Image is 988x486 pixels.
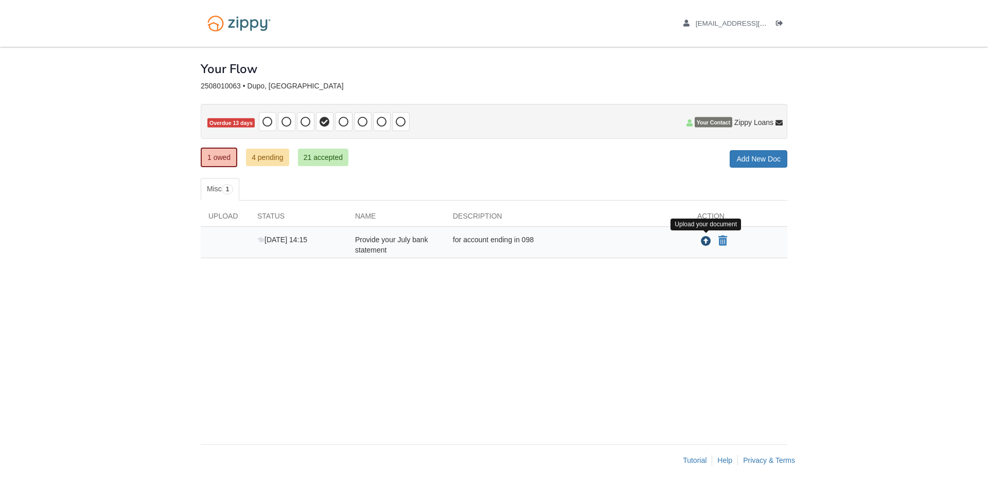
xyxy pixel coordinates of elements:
[201,62,257,76] h1: Your Flow
[717,456,732,464] a: Help
[695,117,732,128] span: Your Contact
[445,235,690,255] div: for account ending in 098
[743,456,795,464] a: Privacy & Terms
[201,211,250,226] div: Upload
[201,178,239,201] a: Misc
[696,20,814,27] span: benjaminwuelling@gmail.com
[222,184,234,194] span: 1
[690,211,787,226] div: Action
[734,117,773,128] span: Zippy Loans
[730,150,787,168] a: Add New Doc
[776,20,787,30] a: Log out
[355,236,428,254] span: Provide your July bank statement
[298,149,348,166] a: 21 accepted
[717,235,728,247] button: Declare Provide your July bank statement not applicable
[347,211,445,226] div: Name
[207,118,255,128] span: Overdue 13 days
[201,148,237,167] a: 1 owed
[250,211,347,226] div: Status
[683,20,814,30] a: edit profile
[257,236,307,244] span: [DATE] 14:15
[246,149,289,166] a: 4 pending
[671,219,741,230] div: Upload your document
[445,211,690,226] div: Description
[201,10,277,37] img: Logo
[700,235,712,248] button: Upload Provide your July bank statement
[683,456,707,464] a: Tutorial
[201,82,787,91] div: 2508010063 • Dupo, [GEOGRAPHIC_DATA]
